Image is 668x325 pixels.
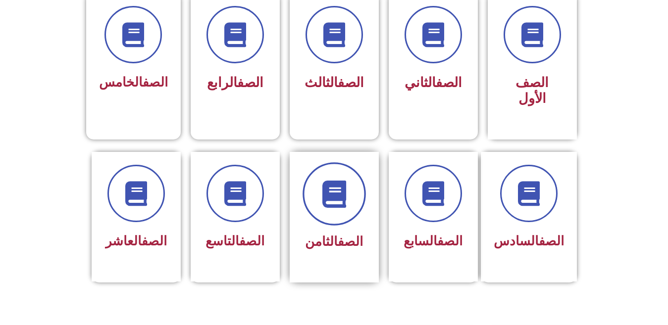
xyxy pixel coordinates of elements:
a: الصف [338,234,363,249]
span: الرابع [207,75,263,91]
span: الصف الأول [515,75,549,106]
a: الصف [437,233,462,248]
span: السابع [404,233,462,248]
span: الثالث [305,75,364,91]
span: الثامن [305,234,363,249]
a: الصف [539,233,564,248]
a: الصف [142,233,167,248]
a: الصف [239,233,264,248]
span: التاسع [206,233,264,248]
a: الصف [143,75,168,90]
a: الصف [338,75,364,91]
a: الصف [237,75,263,91]
span: العاشر [105,233,167,248]
span: السادس [494,233,564,248]
a: الصف [436,75,462,91]
span: الثاني [405,75,462,91]
span: الخامس [99,75,168,90]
